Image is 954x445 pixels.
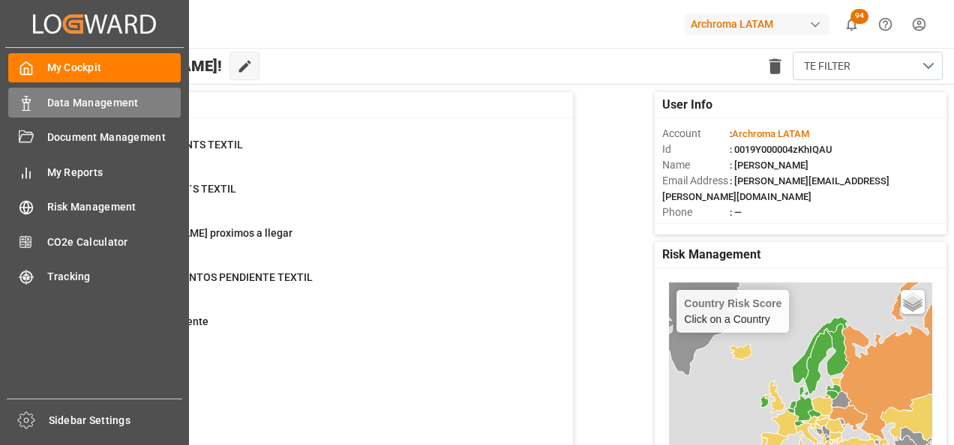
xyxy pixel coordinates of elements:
[662,175,889,202] span: : [PERSON_NAME][EMAIL_ADDRESS][PERSON_NAME][DOMAIN_NAME]
[47,95,181,111] span: Data Management
[8,88,181,117] a: Data Management
[662,173,730,189] span: Email Address
[850,9,868,24] span: 94
[804,58,850,74] span: TE FILTER
[76,181,554,213] a: 45CAMBIO DE ETA´S TEXTILContainer Schema
[8,123,181,152] a: Document Management
[868,7,902,41] button: Help Center
[662,96,712,114] span: User Info
[113,227,292,239] span: En [PERSON_NAME] proximos a llegar
[684,297,781,309] h4: Country Risk Score
[8,262,181,291] a: Tracking
[662,220,730,236] span: Account Type
[76,270,554,301] a: 13ENVIO DOCUMENTOS PENDIENTE TEXTILPurchase Orders
[8,193,181,222] a: Risk Management
[662,205,730,220] span: Phone
[8,53,181,82] a: My Cockpit
[685,13,829,35] div: Archroma LATAM
[76,137,554,169] a: 83TRANSSHIPMENTS TEXTILContainer Schema
[662,126,730,142] span: Account
[47,234,181,250] span: CO2e Calculator
[835,7,868,41] button: show 94 new notifications
[730,160,808,171] span: : [PERSON_NAME]
[730,207,742,218] span: : —
[47,130,181,145] span: Document Management
[793,52,943,80] button: open menu
[662,157,730,173] span: Name
[49,413,183,429] span: Sidebar Settings
[47,199,181,215] span: Risk Management
[47,165,181,181] span: My Reports
[684,297,781,325] div: Click on a Country
[730,222,767,234] span: : Shipper
[47,269,181,285] span: Tracking
[901,290,925,314] a: Layers
[76,225,554,257] a: 80En [PERSON_NAME] proximos a llegarContainer Schema
[8,157,181,187] a: My Reports
[732,128,809,139] span: Archroma LATAM
[662,142,730,157] span: Id
[113,271,313,283] span: ENVIO DOCUMENTOS PENDIENTE TEXTIL
[47,60,181,76] span: My Cockpit
[76,314,554,345] a: 490Textil PO PendientePurchase Orders
[8,227,181,256] a: CO2e Calculator
[730,144,832,155] span: : 0019Y000004zKhIQAU
[730,128,809,139] span: :
[685,10,835,38] button: Archroma LATAM
[662,246,760,264] span: Risk Management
